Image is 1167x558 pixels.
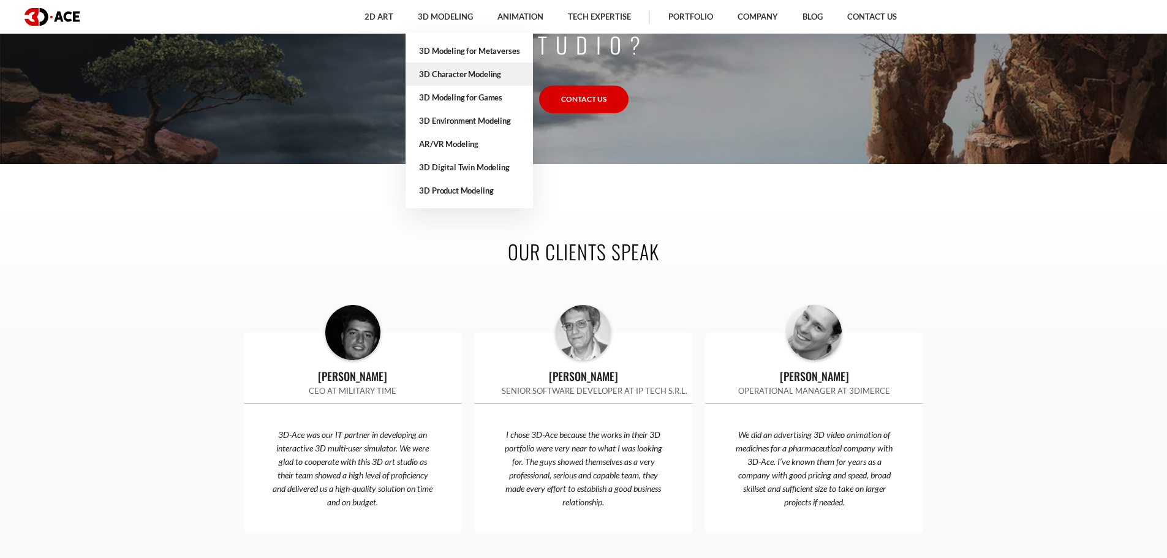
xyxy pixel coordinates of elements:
p: CEO at Military Time [244,385,463,397]
p: [PERSON_NAME] [474,368,693,385]
p: [PERSON_NAME] [705,368,924,385]
p: Operational Manager at 3DIMERCE [705,385,924,397]
p: [PERSON_NAME] [244,368,463,385]
a: 3D Digital Twin Modeling [406,156,533,179]
a: 3D Modeling for Metaverses [406,39,533,62]
a: 3D Product Modeling [406,179,533,202]
p: We did an advertising 3D video animation of medicines for a pharmaceutical company with 3D-Ace. I... [705,428,924,509]
p: Senior Software Developer at Ip Tech S.r.l. [474,385,693,397]
img: logo dark [25,8,80,26]
a: 3D Modeling for Games [406,86,533,109]
p: I chose 3D-Ace because the works in their 3D portfolio were very near to what I was looking for. ... [474,428,693,509]
h2: Our clients speak [244,238,924,265]
a: 3D Character Modeling [406,62,533,86]
a: Contact Us [539,86,629,113]
a: 3D Environment Modeling [406,109,533,132]
p: 3D-Ace was our IT partner in developing an interactive 3D multi-user simulator. We were glad to c... [244,428,463,509]
a: AR/VR Modeling [406,132,533,156]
